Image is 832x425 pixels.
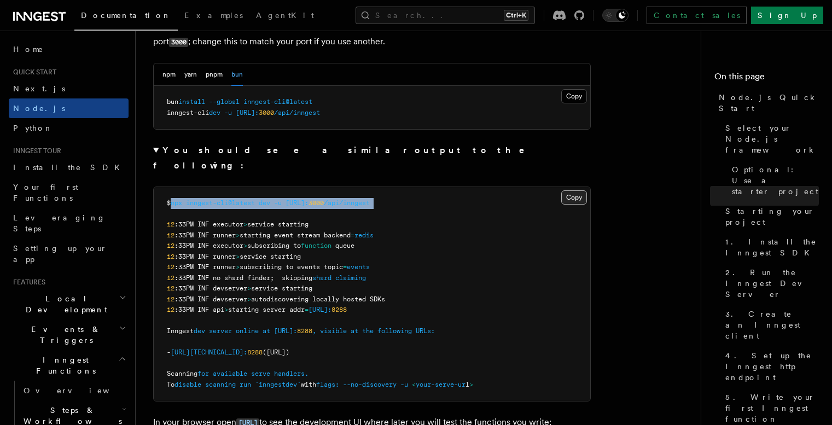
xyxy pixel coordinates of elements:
[320,327,347,335] span: visible
[236,231,240,239] span: >
[714,88,819,118] a: Node.js Quick Start
[247,348,263,356] span: 8288
[416,327,435,335] span: URLs:
[274,109,320,117] span: /api/inngest
[301,381,316,388] span: with
[13,213,106,233] span: Leveraging Steps
[561,89,587,103] button: Copy
[9,350,129,381] button: Inngest Functions
[286,381,297,388] span: dev
[305,306,309,313] span: =
[209,327,232,335] span: server
[9,354,118,376] span: Inngest Functions
[178,98,205,106] span: install
[240,381,251,388] span: run
[9,68,56,77] span: Quick start
[721,304,819,346] a: 3. Create an Inngest client
[347,263,370,271] span: events
[256,11,314,20] span: AgentKit
[725,206,819,228] span: Starting your project
[247,284,251,292] span: >
[343,263,347,271] span: =
[162,63,176,86] button: npm
[9,118,129,138] a: Python
[209,109,220,117] span: dev
[174,295,247,303] span: :33PM INF devserver
[251,295,385,303] span: autodiscovering locally hosted SDKs
[213,370,247,377] span: available
[354,231,374,239] span: redis
[301,242,331,249] span: function
[316,381,339,388] span: flags:
[167,284,174,292] span: 12
[725,308,819,341] span: 3. Create an Inngest client
[263,348,289,356] span: ([URL])
[647,7,747,24] a: Contact sales
[251,370,270,377] span: serve
[9,293,119,315] span: Local Development
[186,199,255,207] span: inngest-cli@latest
[469,381,473,388] span: >
[209,98,240,106] span: --global
[725,236,819,258] span: 1. Install the Inngest SDK
[343,381,397,388] span: --no-discovery
[13,163,126,172] span: Install the SDK
[243,98,312,106] span: inngest-cli@latest
[167,306,174,313] span: 12
[263,327,270,335] span: at
[9,278,45,287] span: Features
[167,199,171,207] span: $
[725,123,819,155] span: Select your Node.js framework
[331,306,347,313] span: 8288
[19,381,129,400] a: Overview
[174,263,236,271] span: :33PM INF runner
[74,3,178,31] a: Documentation
[205,381,236,388] span: scanning
[9,289,129,319] button: Local Development
[297,327,312,335] span: 8288
[412,381,416,388] span: <
[13,104,65,113] span: Node.js
[721,118,819,160] a: Select your Node.js framework
[335,242,354,249] span: queue
[416,381,466,388] span: your-serve-ur
[247,242,301,249] span: subscribing to
[351,327,358,335] span: at
[13,44,44,55] span: Home
[236,327,259,335] span: online
[167,370,197,377] span: Scanning
[167,274,174,282] span: 12
[167,295,174,303] span: 12
[153,143,591,173] summary: You should see a similar output to the following:
[9,158,129,177] a: Install the SDK
[732,164,819,197] span: Optional: Use a starter project
[362,327,374,335] span: the
[13,183,78,202] span: Your first Functions
[309,199,324,207] span: 3000
[174,220,243,228] span: :33PM INF executor
[24,386,136,395] span: Overview
[324,199,370,207] span: /api/inngest
[224,109,232,117] span: -u
[174,242,243,249] span: :33PM INF executor
[9,147,61,155] span: Inngest tour
[9,319,129,350] button: Events & Triggers
[9,98,129,118] a: Node.js
[251,284,312,292] span: service starting
[81,11,171,20] span: Documentation
[167,253,174,260] span: 12
[602,9,629,22] button: Toggle dark mode
[174,284,247,292] span: :33PM INF devserver
[184,11,243,20] span: Examples
[725,350,819,383] span: 4. Set up the Inngest http endpoint
[247,220,309,228] span: service starting
[13,244,107,264] span: Setting up your app
[247,295,251,303] span: >
[174,381,201,388] span: disable
[259,109,274,117] span: 3000
[255,381,286,388] span: `inngest
[167,109,209,117] span: inngest-cli
[243,242,247,249] span: >
[197,370,209,377] span: for
[377,327,412,335] span: following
